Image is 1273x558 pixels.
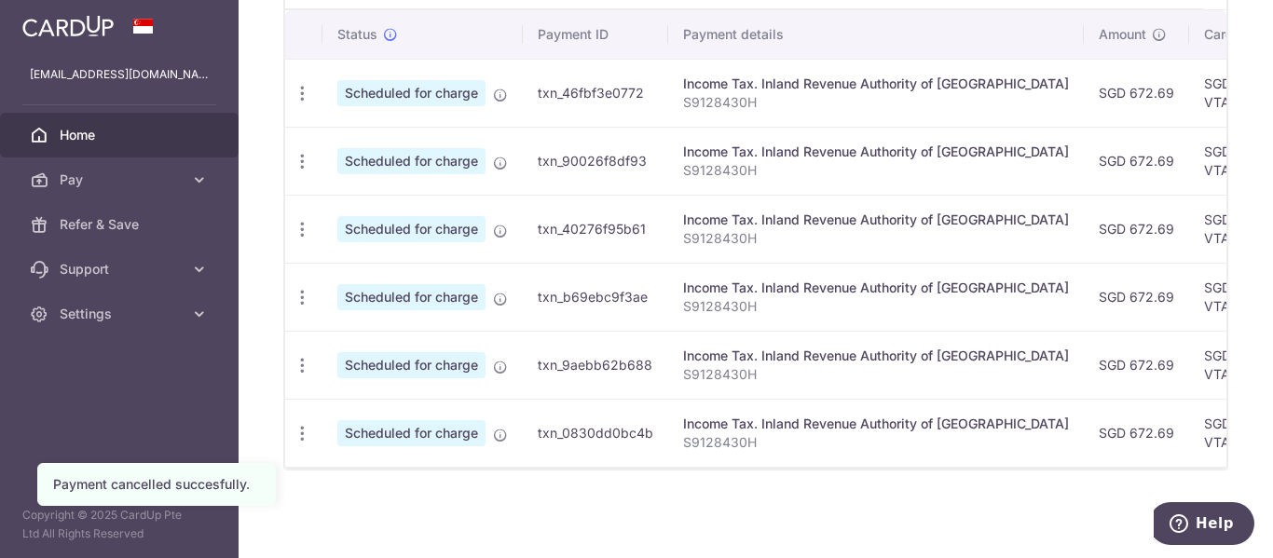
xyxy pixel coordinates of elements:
[668,10,1084,59] th: Payment details
[523,399,668,467] td: txn_0830dd0bc4b
[337,284,486,310] span: Scheduled for charge
[1154,502,1254,549] iframe: Opens a widget where you can find more information
[523,10,668,59] th: Payment ID
[1084,127,1189,195] td: SGD 672.69
[683,347,1069,365] div: Income Tax. Inland Revenue Authority of [GEOGRAPHIC_DATA]
[337,352,486,378] span: Scheduled for charge
[1084,399,1189,467] td: SGD 672.69
[683,161,1069,180] p: S9128430H
[683,143,1069,161] div: Income Tax. Inland Revenue Authority of [GEOGRAPHIC_DATA]
[683,75,1069,93] div: Income Tax. Inland Revenue Authority of [GEOGRAPHIC_DATA]
[683,415,1069,433] div: Income Tax. Inland Revenue Authority of [GEOGRAPHIC_DATA]
[1084,59,1189,127] td: SGD 672.69
[337,80,486,106] span: Scheduled for charge
[337,25,377,44] span: Status
[22,15,114,37] img: CardUp
[523,127,668,195] td: txn_90026f8df93
[60,260,183,279] span: Support
[1084,195,1189,263] td: SGD 672.69
[1084,263,1189,331] td: SGD 672.69
[60,215,183,234] span: Refer & Save
[683,365,1069,384] p: S9128430H
[523,331,668,399] td: txn_9aebb62b688
[523,195,668,263] td: txn_40276f95b61
[1099,25,1146,44] span: Amount
[337,420,486,446] span: Scheduled for charge
[30,65,209,84] p: [EMAIL_ADDRESS][DOMAIN_NAME]
[683,279,1069,297] div: Income Tax. Inland Revenue Authority of [GEOGRAPHIC_DATA]
[53,475,260,494] div: Payment cancelled succesfully.
[60,126,183,144] span: Home
[683,211,1069,229] div: Income Tax. Inland Revenue Authority of [GEOGRAPHIC_DATA]
[683,229,1069,248] p: S9128430H
[683,433,1069,452] p: S9128430H
[683,297,1069,316] p: S9128430H
[60,305,183,323] span: Settings
[337,148,486,174] span: Scheduled for charge
[337,216,486,242] span: Scheduled for charge
[60,170,183,189] span: Pay
[1084,331,1189,399] td: SGD 672.69
[523,59,668,127] td: txn_46fbf3e0772
[683,93,1069,112] p: S9128430H
[523,263,668,331] td: txn_b69ebc9f3ae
